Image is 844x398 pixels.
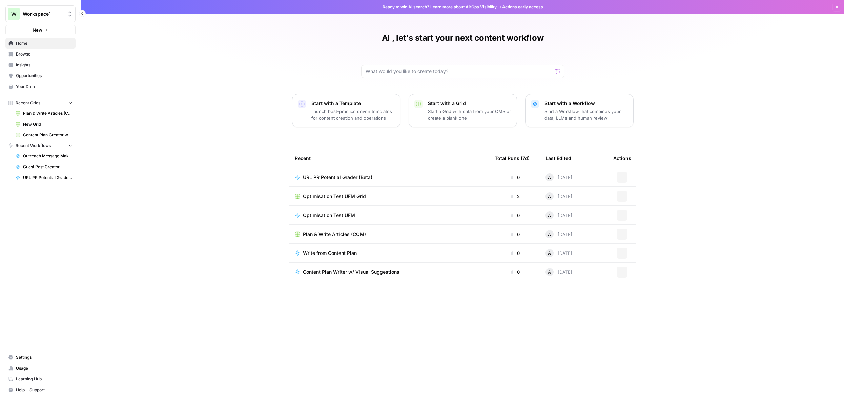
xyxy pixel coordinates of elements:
button: Workspace: Workspace1 [5,5,76,22]
span: A [548,212,551,219]
div: [DATE] [545,192,572,200]
button: Recent Workflows [5,140,76,151]
span: A [548,250,551,257]
a: Learn more [430,4,453,9]
a: Content Plan Writer w/ Visual Suggestions [295,269,484,275]
a: Plan & Write Articles (COM) [13,108,76,119]
h1: Al , let's start your next content workflow [382,32,544,43]
span: Actions early access [502,4,543,10]
span: New Grid [23,121,73,127]
a: New Grid [13,119,76,130]
span: Home [16,40,73,46]
span: A [548,231,551,238]
div: Actions [613,149,631,168]
p: Start a Workflow that combines your data, LLMs and human review [544,108,628,121]
a: Usage [5,363,76,374]
span: Opportunities [16,73,73,79]
a: Plan & Write Articles (COM) [295,231,484,238]
input: What would you like to create today? [366,68,552,75]
button: Start with a WorkflowStart a Workflow that combines your data, LLMs and human review [525,94,634,127]
span: Insights [16,62,73,68]
p: Start with a Grid [428,100,511,107]
span: Browse [16,51,73,57]
span: A [548,269,551,275]
div: 0 [495,250,535,257]
a: Optimisation Test UFM [295,212,484,219]
span: Recent Grids [16,100,40,106]
span: Ready to win AI search? about AirOps Visibility [383,4,497,10]
div: Total Runs (7d) [495,149,530,168]
span: Content Plan Writer w/ Visual Suggestions [303,269,399,275]
span: W [11,10,17,18]
span: Optimisation Test UFM [303,212,355,219]
span: Usage [16,365,73,371]
span: New [33,27,42,34]
span: Optimisation Test UFM Grid [303,193,366,200]
a: URL PR Potential Grader (Beta) [13,172,76,183]
a: Content Plan Creator with Brand Kit (COM Test) Grid [13,130,76,140]
a: URL PR Potential Grader (Beta) [295,174,484,181]
span: Plan & Write Articles (COM) [303,231,366,238]
span: URL PR Potential Grader (Beta) [303,174,372,181]
div: 0 [495,231,535,238]
span: A [548,174,551,181]
span: Outreach Message Maker - PR Campaigns [23,153,73,159]
div: [DATE] [545,173,572,181]
button: Start with a TemplateLaunch best-practice driven templates for content creation and operations [292,94,400,127]
span: URL PR Potential Grader (Beta) [23,175,73,181]
a: Browse [5,49,76,60]
span: Workspace1 [23,10,64,17]
div: Last Edited [545,149,571,168]
span: A [548,193,551,200]
div: [DATE] [545,268,572,276]
button: Recent Grids [5,98,76,108]
p: Start with a Template [311,100,395,107]
div: 0 [495,212,535,219]
div: [DATE] [545,249,572,257]
button: New [5,25,76,35]
a: Home [5,38,76,49]
p: Launch best-practice driven templates for content creation and operations [311,108,395,121]
div: 0 [495,174,535,181]
div: [DATE] [545,230,572,238]
span: Content Plan Creator with Brand Kit (COM Test) Grid [23,132,73,138]
div: [DATE] [545,211,572,219]
button: Start with a GridStart a Grid with data from your CMS or create a blank one [409,94,517,127]
p: Start a Grid with data from your CMS or create a blank one [428,108,511,121]
a: Insights [5,60,76,70]
a: Opportunities [5,70,76,81]
span: Write from Content Plan [303,250,357,257]
span: Settings [16,354,73,360]
span: Your Data [16,84,73,90]
span: Guest Post Creator [23,164,73,170]
span: Learning Hub [16,376,73,382]
a: Outreach Message Maker - PR Campaigns [13,151,76,161]
span: Help + Support [16,387,73,393]
div: Recent [295,149,484,168]
button: Help + Support [5,384,76,395]
span: Recent Workflows [16,142,51,149]
a: Guest Post Creator [13,161,76,172]
a: Your Data [5,81,76,92]
a: Settings [5,352,76,363]
div: 2 [495,193,535,200]
div: 0 [495,269,535,275]
a: Write from Content Plan [295,250,484,257]
a: Optimisation Test UFM Grid [295,193,484,200]
a: Learning Hub [5,374,76,384]
span: Plan & Write Articles (COM) [23,110,73,116]
p: Start with a Workflow [544,100,628,107]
